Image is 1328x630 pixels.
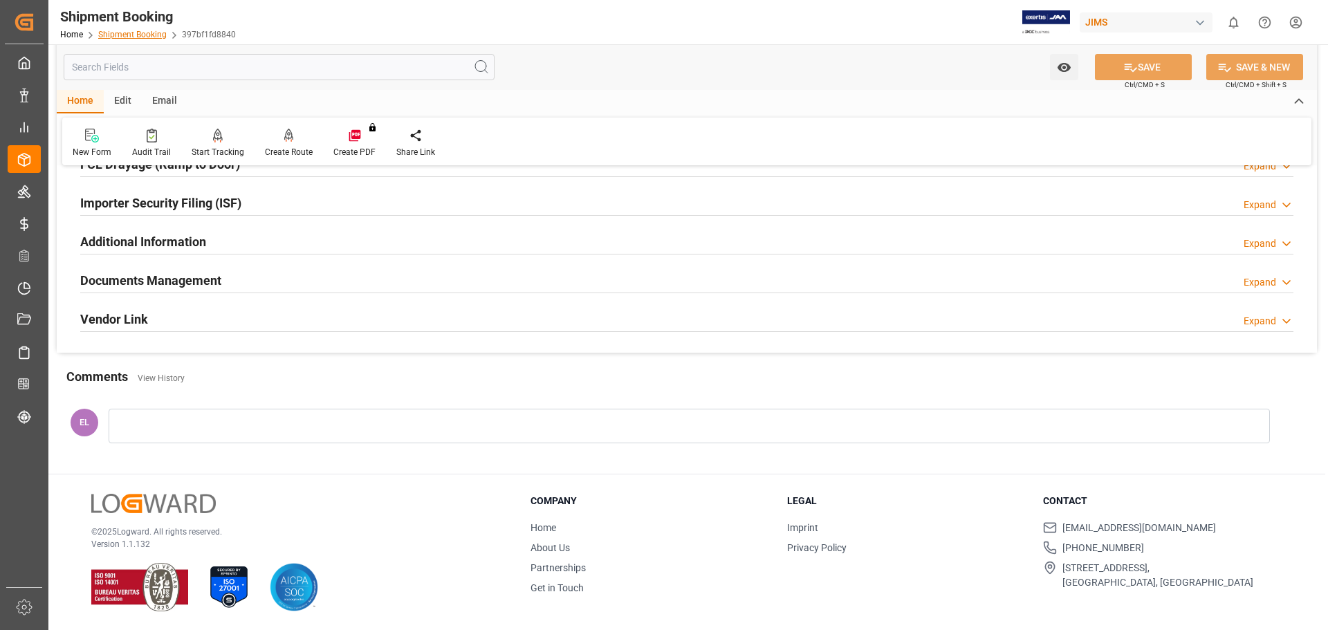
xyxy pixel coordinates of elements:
span: [PHONE_NUMBER] [1062,541,1144,555]
img: Exertis%20JAM%20-%20Email%20Logo.jpg_1722504956.jpg [1022,10,1070,35]
a: Privacy Policy [787,542,847,553]
p: © 2025 Logward. All rights reserved. [91,526,496,538]
a: Home [531,522,556,533]
div: JIMS [1080,12,1212,33]
a: Get in Touch [531,582,584,593]
div: Shipment Booking [60,6,236,27]
a: Partnerships [531,562,586,573]
span: [STREET_ADDRESS], [GEOGRAPHIC_DATA], [GEOGRAPHIC_DATA] [1062,561,1253,590]
p: Version 1.1.132 [91,538,496,550]
button: open menu [1050,54,1078,80]
div: Expand [1244,237,1276,251]
span: Ctrl/CMD + Shift + S [1226,80,1286,90]
div: Expand [1244,275,1276,290]
span: Ctrl/CMD + S [1125,80,1165,90]
h2: Vendor Link [80,310,148,328]
h3: Company [531,494,770,508]
img: Logward Logo [91,494,216,514]
img: AICPA SOC [270,563,318,611]
button: JIMS [1080,9,1218,35]
h3: Legal [787,494,1026,508]
button: SAVE [1095,54,1192,80]
div: Expand [1244,159,1276,174]
img: ISO 9001 & ISO 14001 Certification [91,563,188,611]
a: Imprint [787,522,818,533]
div: Home [57,90,104,113]
div: New Form [73,146,111,158]
span: [EMAIL_ADDRESS][DOMAIN_NAME] [1062,521,1216,535]
img: ISO 27001 Certification [205,563,253,611]
div: Expand [1244,314,1276,328]
h2: Additional Information [80,232,206,251]
a: About Us [531,542,570,553]
a: View History [138,373,185,383]
a: Shipment Booking [98,30,167,39]
div: Share Link [396,146,435,158]
div: Create Route [265,146,313,158]
div: Edit [104,90,142,113]
button: SAVE & NEW [1206,54,1303,80]
div: Audit Trail [132,146,171,158]
div: Start Tracking [192,146,244,158]
div: Expand [1244,198,1276,212]
h2: Importer Security Filing (ISF) [80,194,241,212]
span: EL [80,417,89,427]
h3: Contact [1043,494,1282,508]
input: Search Fields [64,54,495,80]
h2: Comments [66,367,128,386]
h2: Documents Management [80,271,221,290]
button: Help Center [1249,7,1280,38]
button: show 0 new notifications [1218,7,1249,38]
div: Email [142,90,187,113]
a: Home [60,30,83,39]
